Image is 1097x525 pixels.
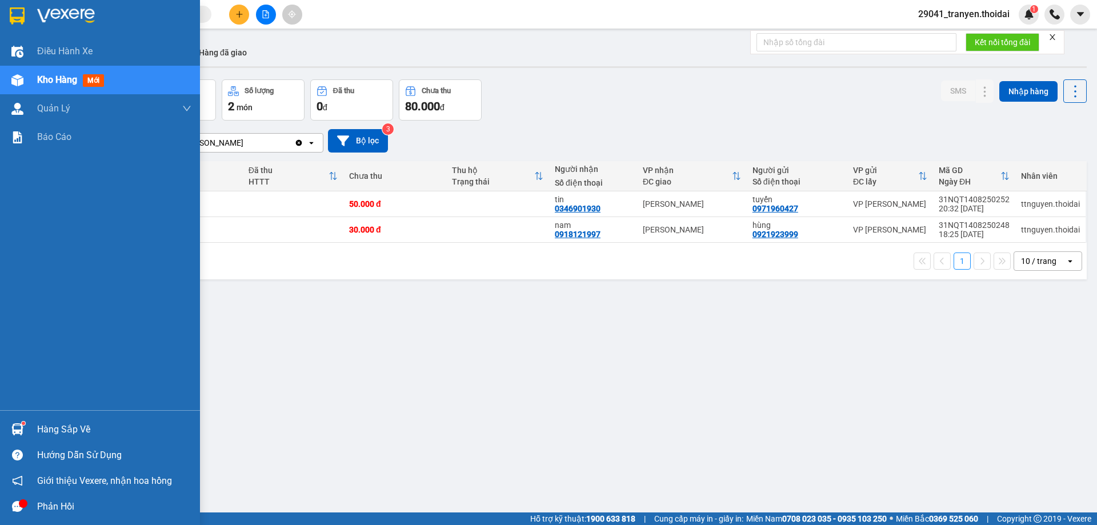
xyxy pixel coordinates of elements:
[422,87,451,95] div: Chưa thu
[11,131,23,143] img: solution-icon
[452,166,534,175] div: Thu hộ
[1032,5,1036,13] span: 1
[752,221,842,230] div: hùng
[1070,5,1090,25] button: caret-down
[256,5,276,25] button: file-add
[349,171,441,181] div: Chưa thu
[333,87,354,95] div: Đã thu
[229,5,249,25] button: plus
[1021,171,1080,181] div: Nhân viên
[245,137,246,149] input: Selected Lý Nhân.
[12,450,23,460] span: question-circle
[1048,33,1056,41] span: close
[317,99,323,113] span: 0
[939,177,1000,186] div: Ngày ĐH
[249,177,329,186] div: HTTT
[237,103,253,112] span: món
[896,512,978,525] span: Miền Bắc
[975,36,1030,49] span: Kết nối tổng đài
[637,161,747,191] th: Toggle SortBy
[11,103,23,115] img: warehouse-icon
[643,225,741,234] div: [PERSON_NAME]
[294,138,303,147] svg: Clear value
[37,44,93,58] span: Điều hành xe
[37,421,191,438] div: Hàng sắp về
[909,7,1019,21] span: 29041_tranyen.thoidai
[37,101,70,115] span: Quản Lý
[939,204,1010,213] div: 20:32 [DATE]
[1075,9,1086,19] span: caret-down
[939,195,1010,204] div: 31NQT1408250252
[245,87,274,95] div: Số lượng
[307,138,316,147] svg: open
[349,199,441,209] div: 50.000 đ
[37,498,191,515] div: Phản hồi
[1024,9,1034,19] img: icon-new-feature
[752,177,842,186] div: Số điện thoại
[37,447,191,464] div: Hướng dẫn sử dụng
[12,501,23,512] span: message
[182,104,191,113] span: down
[10,7,25,25] img: logo-vxr
[405,99,440,113] span: 80.000
[249,166,329,175] div: Đã thu
[235,10,243,18] span: plus
[382,123,394,135] sup: 3
[11,423,23,435] img: warehouse-icon
[752,166,842,175] div: Người gửi
[752,204,798,213] div: 0971960427
[1034,515,1042,523] span: copyright
[37,74,77,85] span: Kho hàng
[941,81,975,101] button: SMS
[954,253,971,270] button: 1
[586,514,635,523] strong: 1900 633 818
[310,79,393,121] button: Đã thu0đ
[643,177,732,186] div: ĐC giao
[644,512,646,525] span: |
[853,225,927,234] div: VP [PERSON_NAME]
[847,161,933,191] th: Toggle SortBy
[1066,257,1075,266] svg: open
[399,79,482,121] button: Chưa thu80.000đ
[328,129,388,153] button: Bộ lọc
[182,137,243,149] div: [PERSON_NAME]
[11,74,23,86] img: warehouse-icon
[555,221,631,230] div: nam
[37,130,71,144] span: Báo cáo
[746,512,887,525] span: Miền Nam
[37,474,172,488] span: Giới thiệu Vexere, nhận hoa hồng
[643,199,741,209] div: [PERSON_NAME]
[555,195,631,204] div: tin
[890,516,893,521] span: ⚪️
[654,512,743,525] span: Cung cấp máy in - giấy in:
[939,230,1010,239] div: 18:25 [DATE]
[752,195,842,204] div: tuyến
[999,81,1058,102] button: Nhập hàng
[440,103,445,112] span: đ
[262,10,270,18] span: file-add
[1021,199,1080,209] div: ttnguyen.thoidai
[555,230,600,239] div: 0918121997
[190,39,256,66] button: Hàng đã giao
[782,514,887,523] strong: 0708 023 035 - 0935 103 250
[1021,225,1080,234] div: ttnguyen.thoidai
[555,165,631,174] div: Người nhận
[228,99,234,113] span: 2
[555,204,600,213] div: 0346901930
[11,46,23,58] img: warehouse-icon
[222,79,305,121] button: Số lượng2món
[643,166,732,175] div: VP nhận
[530,512,635,525] span: Hỗ trợ kỹ thuật:
[323,103,327,112] span: đ
[966,33,1039,51] button: Kết nối tổng đài
[853,199,927,209] div: VP [PERSON_NAME]
[939,166,1000,175] div: Mã GD
[243,161,343,191] th: Toggle SortBy
[22,422,25,425] sup: 1
[1021,255,1056,267] div: 10 / trang
[288,10,296,18] span: aim
[756,33,956,51] input: Nhập số tổng đài
[555,178,631,187] div: Số điện thoại
[282,5,302,25] button: aim
[939,221,1010,230] div: 31NQT1408250248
